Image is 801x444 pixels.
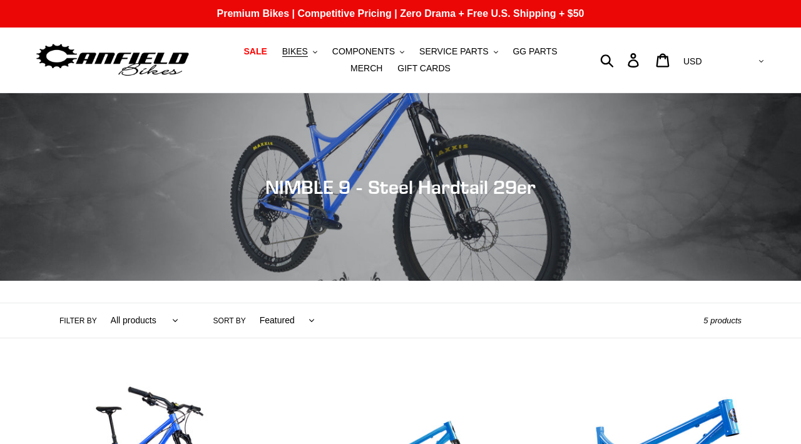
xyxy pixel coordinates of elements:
span: NIMBLE 9 - Steel Hardtail 29er [265,176,536,198]
span: GG PARTS [513,46,557,57]
button: SERVICE PARTS [413,43,504,60]
a: SALE [237,43,273,60]
span: 5 products [703,316,742,325]
button: COMPONENTS [326,43,411,60]
span: MERCH [350,63,382,74]
span: COMPONENTS [332,46,395,57]
a: MERCH [344,60,389,77]
span: SALE [243,46,267,57]
button: BIKES [276,43,324,60]
label: Filter by [59,315,97,326]
a: GIFT CARDS [391,60,457,77]
img: Canfield Bikes [34,41,191,80]
label: Sort by [213,315,246,326]
span: BIKES [282,46,308,57]
a: GG PARTS [506,43,563,60]
span: GIFT CARDS [397,63,451,74]
span: SERVICE PARTS [419,46,488,57]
